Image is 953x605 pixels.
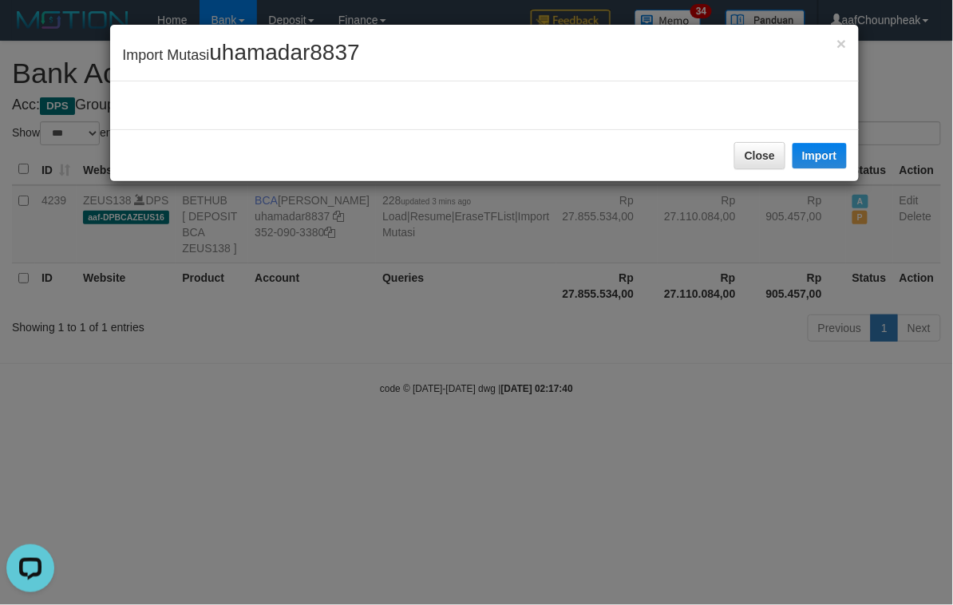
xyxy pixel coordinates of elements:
[734,142,785,169] button: Close
[836,35,846,52] button: Close
[6,6,54,54] button: Open LiveChat chat widget
[122,47,359,63] span: Import Mutasi
[209,40,359,65] span: uhamadar8837
[836,34,846,53] span: ×
[793,143,847,168] button: Import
